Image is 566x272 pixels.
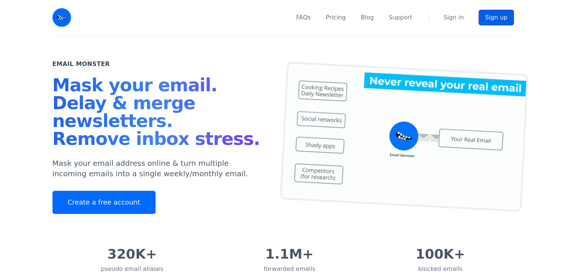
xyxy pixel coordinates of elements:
[52,60,110,69] h2: Email Monster
[388,13,412,22] a: Support
[444,13,464,22] a: Sign in
[361,13,374,22] a: Blog
[416,247,465,262] div: 100K+
[326,13,346,22] a: Pricing
[101,247,163,262] div: 320K+
[479,10,514,25] a: Sign up
[279,61,528,212] img: temp mail, free temporary mail, Temporary Email
[52,76,265,151] h1: Mask your email. Delay & merge newsletters. Remove inbox stress.
[296,13,311,22] a: FAQs
[52,158,265,179] p: Mask your email address online & turn multiple incoming emails into a single weekly/monthly email.
[52,191,156,214] a: Create a free account
[52,8,71,27] img: Email Monster
[263,247,315,262] div: 1.1M+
